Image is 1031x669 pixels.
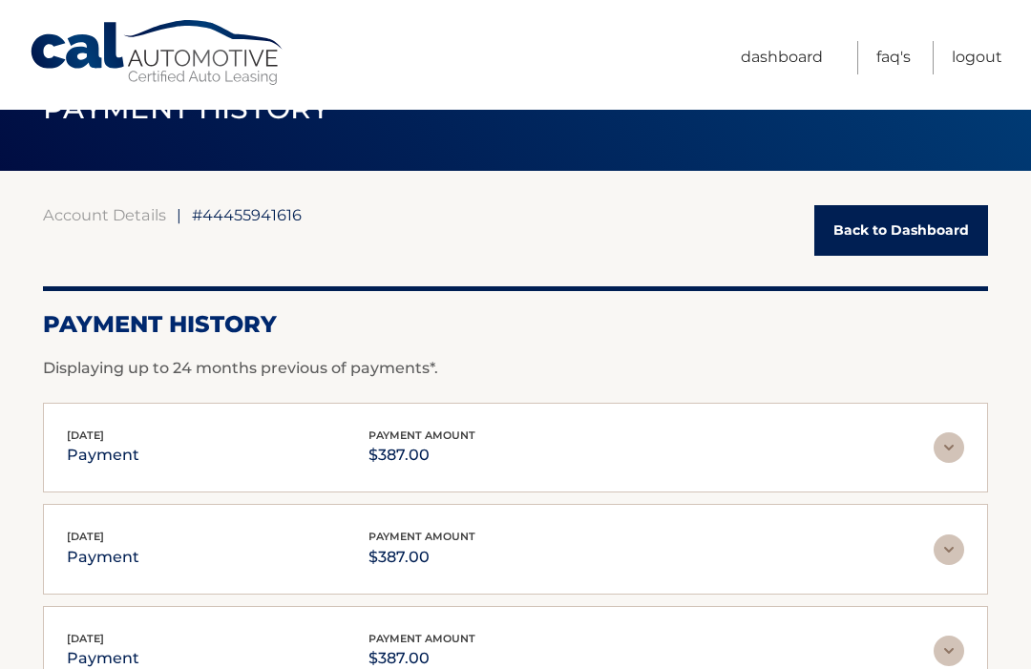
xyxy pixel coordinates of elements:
[43,357,988,380] p: Displaying up to 24 months previous of payments*.
[192,205,302,224] span: #44455941616
[368,429,475,442] span: payment amount
[368,442,475,469] p: $387.00
[814,205,988,256] a: Back to Dashboard
[67,530,104,543] span: [DATE]
[368,530,475,543] span: payment amount
[67,429,104,442] span: [DATE]
[934,636,964,666] img: accordion-rest.svg
[952,41,1002,74] a: Logout
[368,544,475,571] p: $387.00
[934,534,964,565] img: accordion-rest.svg
[43,205,166,224] a: Account Details
[934,432,964,463] img: accordion-rest.svg
[67,544,139,571] p: payment
[368,632,475,645] span: payment amount
[29,19,286,87] a: Cal Automotive
[876,41,911,74] a: FAQ's
[67,442,139,469] p: payment
[741,41,823,74] a: Dashboard
[177,205,181,224] span: |
[43,310,988,339] h2: Payment History
[67,632,104,645] span: [DATE]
